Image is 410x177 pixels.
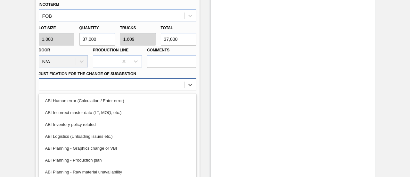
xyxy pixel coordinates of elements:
[147,46,196,55] label: Comments
[39,119,196,130] div: ABI Inventory policy related
[39,95,196,107] div: ABI Human error (Calculation / Enter error)
[120,26,136,30] label: Trucks
[39,72,136,76] label: Justification for the Change of Suggestion
[93,48,128,52] label: Production Line
[79,26,99,30] label: Quantity
[39,2,59,7] label: Incoterm
[39,23,74,33] label: Lot size
[39,48,50,52] label: Door
[39,154,196,166] div: ABI Planning - Production plan
[161,26,173,30] label: Total
[42,13,52,18] div: FOB
[39,142,196,154] div: ABI Planning - Graphics change or VBI
[39,107,196,119] div: ABI Incorrect master data (LT, MOQ, etc.)
[39,93,196,102] label: Observation
[39,130,196,142] div: ABI Logistics (Unloading issues etc.)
